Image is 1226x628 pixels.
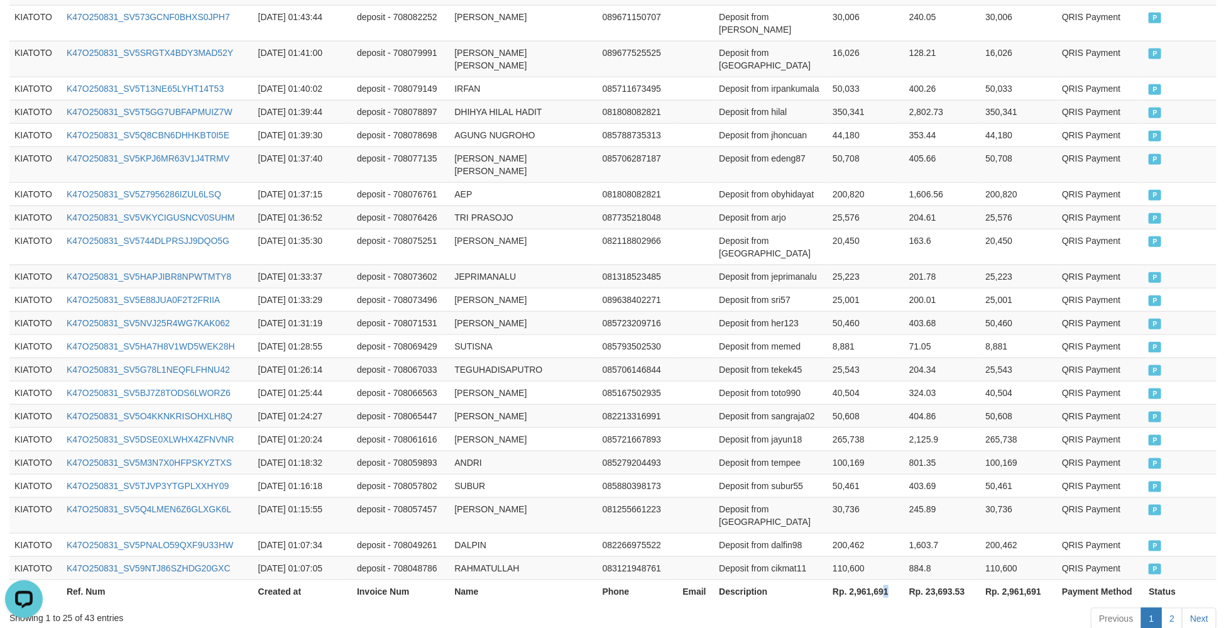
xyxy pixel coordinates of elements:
[9,206,62,229] td: KIATOTO
[1057,533,1144,556] td: QRIS Payment
[1057,146,1144,182] td: QRIS Payment
[598,41,678,77] td: 089677525525
[253,182,352,206] td: [DATE] 01:37:15
[352,451,449,474] td: deposit - 708059893
[67,130,229,140] a: K47O250831_SV5Q8CBN6DHHKBT0I5E
[352,427,449,451] td: deposit - 708061616
[9,427,62,451] td: KIATOTO
[828,533,904,556] td: 200,462
[352,311,449,334] td: deposit - 708071531
[714,334,828,358] td: Deposit from memed
[598,77,678,100] td: 085711673495
[980,206,1057,229] td: 25,576
[253,5,352,41] td: [DATE] 01:43:44
[9,474,62,497] td: KIATOTO
[598,580,678,603] th: Phone
[253,451,352,474] td: [DATE] 01:18:32
[67,341,235,351] a: K47O250831_SV5HA7H8V1WD5WEK28H
[828,580,904,603] th: Rp. 2,961,691
[1057,123,1144,146] td: QRIS Payment
[714,311,828,334] td: Deposit from her123
[904,358,981,381] td: 204.34
[904,229,981,265] td: 163.6
[67,388,231,398] a: K47O250831_SV5BJ7Z8TODS6LWORZ6
[904,334,981,358] td: 71.05
[1057,358,1144,381] td: QRIS Payment
[67,212,235,223] a: K47O250831_SV5VKYCIGUSNCV0SUHM
[352,77,449,100] td: deposit - 708079149
[253,334,352,358] td: [DATE] 01:28:55
[9,311,62,334] td: KIATOTO
[9,41,62,77] td: KIATOTO
[714,5,828,41] td: Deposit from [PERSON_NAME]
[828,288,904,311] td: 25,001
[1057,229,1144,265] td: QRIS Payment
[449,77,597,100] td: IRFAN
[980,265,1057,288] td: 25,223
[9,404,62,427] td: KIATOTO
[352,5,449,41] td: deposit - 708082252
[714,146,828,182] td: Deposit from edeng87
[904,556,981,580] td: 884.8
[714,497,828,533] td: Deposit from [GEOGRAPHIC_DATA]
[598,5,678,41] td: 089671150707
[253,123,352,146] td: [DATE] 01:39:30
[9,123,62,146] td: KIATOTO
[714,100,828,123] td: Deposit from hilal
[714,556,828,580] td: Deposit from cikmat11
[904,497,981,533] td: 245.89
[828,77,904,100] td: 50,033
[253,229,352,265] td: [DATE] 01:35:30
[904,580,981,603] th: Rp. 23,693.53
[828,229,904,265] td: 20,450
[1149,236,1161,247] span: PAID
[904,533,981,556] td: 1,603.7
[9,100,62,123] td: KIATOTO
[9,607,501,624] div: Showing 1 to 25 of 43 entries
[828,427,904,451] td: 265,738
[1149,13,1161,23] span: PAID
[1149,505,1161,515] span: PAID
[828,556,904,580] td: 110,600
[714,288,828,311] td: Deposit from sri57
[67,365,230,375] a: K47O250831_SV5G78L1NEQFLFHNU42
[9,288,62,311] td: KIATOTO
[980,311,1057,334] td: 50,460
[449,311,597,334] td: [PERSON_NAME]
[9,497,62,533] td: KIATOTO
[1149,131,1161,141] span: PAID
[9,451,62,474] td: KIATOTO
[9,5,62,41] td: KIATOTO
[598,533,678,556] td: 082266975522
[253,288,352,311] td: [DATE] 01:33:29
[980,334,1057,358] td: 8,881
[253,497,352,533] td: [DATE] 01:15:55
[352,288,449,311] td: deposit - 708073496
[714,77,828,100] td: Deposit from irpankumala
[449,100,597,123] td: DHIHYA HILAL HADIT
[828,5,904,41] td: 30,006
[1149,319,1161,329] span: PAID
[598,358,678,381] td: 085706146844
[904,146,981,182] td: 405.66
[352,123,449,146] td: deposit - 708078698
[598,451,678,474] td: 085279204493
[449,451,597,474] td: ANDRI
[980,427,1057,451] td: 265,738
[1057,100,1144,123] td: QRIS Payment
[449,265,597,288] td: JEPRIMANALU
[449,404,597,427] td: [PERSON_NAME]
[904,41,981,77] td: 128.21
[1057,182,1144,206] td: QRIS Payment
[598,334,678,358] td: 085793502530
[352,206,449,229] td: deposit - 708076426
[828,334,904,358] td: 8,881
[352,381,449,404] td: deposit - 708066563
[67,540,233,550] a: K47O250831_SV5PNALO59QXF9U33HW
[449,5,597,41] td: [PERSON_NAME]
[714,427,828,451] td: Deposit from jayun18
[9,146,62,182] td: KIATOTO
[828,311,904,334] td: 50,460
[980,381,1057,404] td: 40,504
[449,358,597,381] td: TEGUHADISAPUTRO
